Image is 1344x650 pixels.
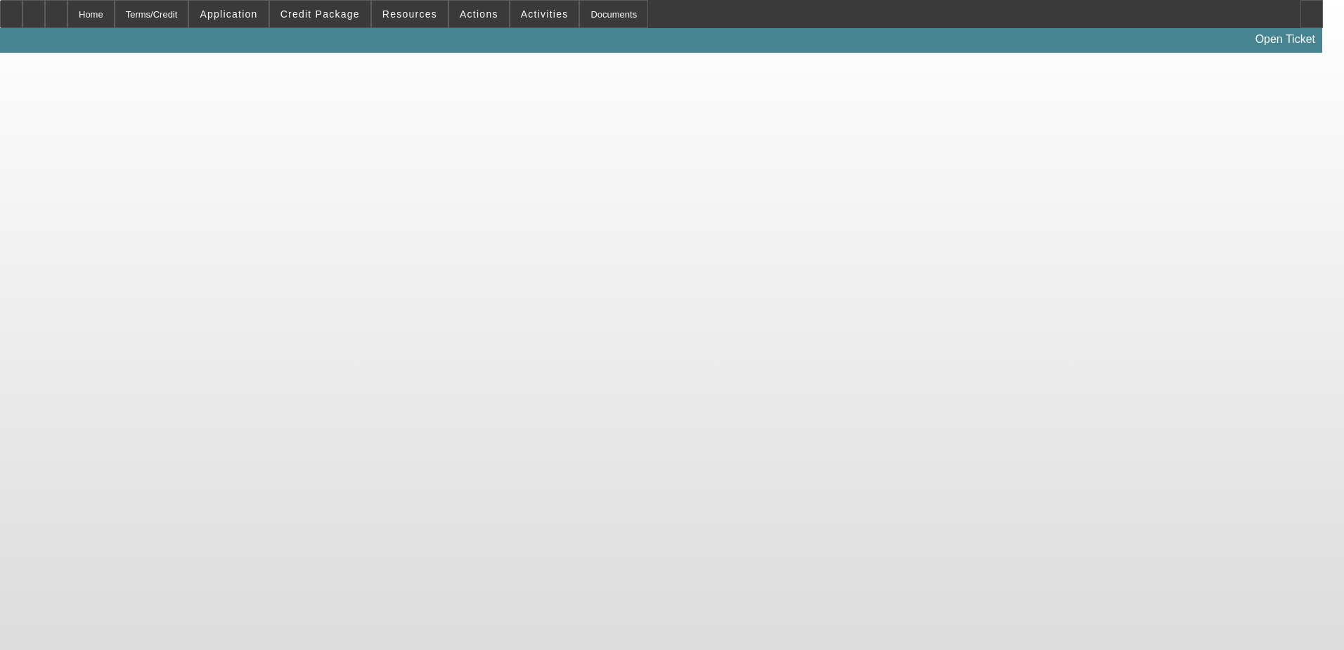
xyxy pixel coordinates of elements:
span: Resources [382,8,437,20]
button: Actions [449,1,509,27]
a: Open Ticket [1250,27,1321,51]
button: Application [189,1,268,27]
span: Actions [460,8,498,20]
span: Application [200,8,257,20]
button: Activities [510,1,579,27]
button: Credit Package [270,1,370,27]
button: Resources [372,1,448,27]
span: Activities [521,8,569,20]
span: Credit Package [280,8,360,20]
